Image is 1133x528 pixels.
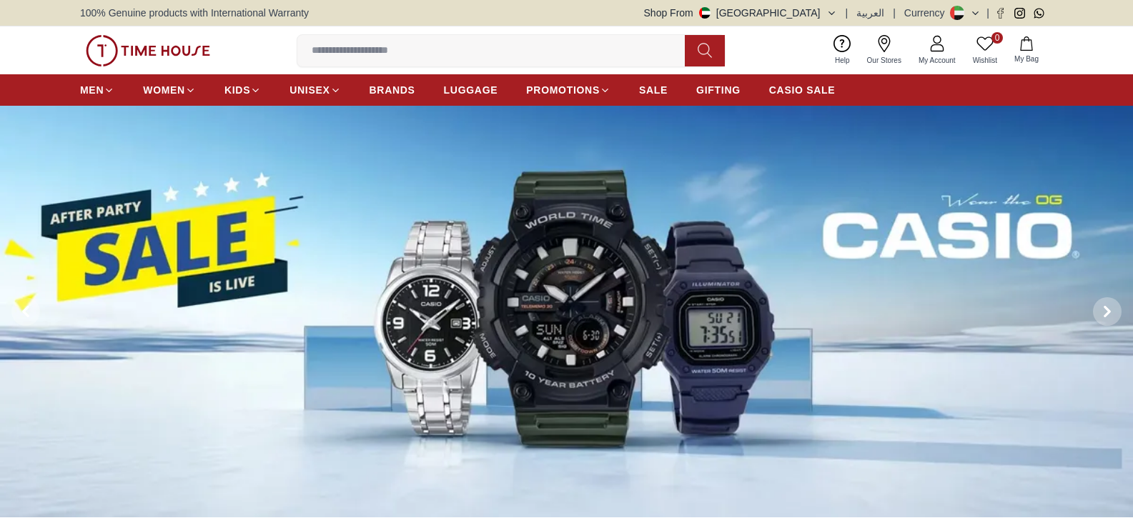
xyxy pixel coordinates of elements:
button: العربية [856,6,884,20]
span: Help [829,55,856,66]
span: MEN [80,83,104,97]
a: GIFTING [696,77,741,103]
span: PROMOTIONS [526,83,600,97]
span: My Account [913,55,961,66]
img: ... [86,35,210,66]
span: BRANDS [370,83,415,97]
span: 0 [991,32,1003,44]
span: | [986,6,989,20]
a: SALE [639,77,668,103]
span: KIDS [224,83,250,97]
a: Facebook [995,8,1006,19]
div: Currency [904,6,951,20]
span: Our Stores [861,55,907,66]
span: My Bag [1009,54,1044,64]
a: PROMOTIONS [526,77,610,103]
span: GIFTING [696,83,741,97]
button: My Bag [1006,34,1047,67]
a: CASIO SALE [769,77,836,103]
span: SALE [639,83,668,97]
span: WOMEN [143,83,185,97]
span: LUGGAGE [444,83,498,97]
span: CASIO SALE [769,83,836,97]
img: United Arab Emirates [699,7,711,19]
a: Help [826,32,859,69]
a: Instagram [1014,8,1025,19]
button: Shop From[GEOGRAPHIC_DATA] [644,6,837,20]
a: BRANDS [370,77,415,103]
a: Whatsapp [1034,8,1044,19]
span: 100% Genuine products with International Warranty [80,6,309,20]
span: | [846,6,848,20]
a: LUGGAGE [444,77,498,103]
a: 0Wishlist [964,32,1006,69]
a: MEN [80,77,114,103]
span: UNISEX [290,83,330,97]
a: KIDS [224,77,261,103]
span: | [893,6,896,20]
span: Wishlist [967,55,1003,66]
a: WOMEN [143,77,196,103]
a: UNISEX [290,77,340,103]
a: Our Stores [859,32,910,69]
